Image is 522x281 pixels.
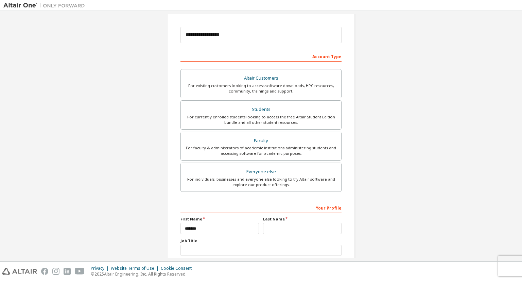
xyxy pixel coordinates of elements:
[75,268,85,275] img: youtube.svg
[91,271,196,277] p: © 2025 Altair Engineering, Inc. All Rights Reserved.
[185,177,337,187] div: For individuals, businesses and everyone else looking to try Altair software and explore our prod...
[52,268,59,275] img: instagram.svg
[180,51,342,62] div: Account Type
[185,136,337,146] div: Faculty
[111,266,161,271] div: Website Terms of Use
[185,167,337,177] div: Everyone else
[41,268,48,275] img: facebook.svg
[64,268,71,275] img: linkedin.svg
[180,216,259,222] label: First Name
[91,266,111,271] div: Privacy
[161,266,196,271] div: Cookie Consent
[3,2,88,9] img: Altair One
[185,83,337,94] div: For existing customers looking to access software downloads, HPC resources, community, trainings ...
[185,114,337,125] div: For currently enrolled students looking to access the free Altair Student Edition bundle and all ...
[185,145,337,156] div: For faculty & administrators of academic institutions administering students and accessing softwa...
[180,202,342,213] div: Your Profile
[185,73,337,83] div: Altair Customers
[185,105,337,114] div: Students
[2,268,37,275] img: altair_logo.svg
[180,238,342,244] label: Job Title
[263,216,342,222] label: Last Name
